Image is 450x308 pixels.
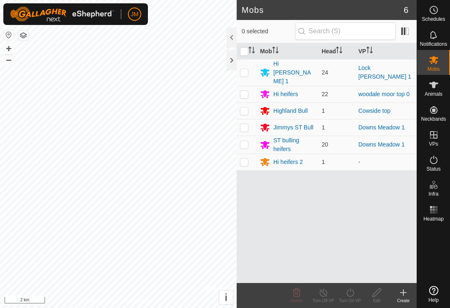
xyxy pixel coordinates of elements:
[291,298,303,303] span: Delete
[242,27,295,36] span: 0 selected
[242,5,404,15] h2: Mobs
[322,69,328,76] span: 24
[322,124,325,131] span: 1
[429,142,438,147] span: VPs
[422,17,445,22] span: Schedules
[248,48,255,55] p-sorticon: Activate to sort
[273,158,303,166] div: Hi heifers 2
[219,291,233,304] button: i
[4,55,14,65] button: –
[225,292,227,303] span: i
[355,154,417,170] td: -
[358,107,390,114] a: Cowside top
[404,4,408,16] span: 6
[337,298,363,304] div: Turn On VP
[322,159,325,165] span: 1
[425,92,442,97] span: Animals
[428,298,439,303] span: Help
[427,67,440,72] span: Mobs
[310,298,337,304] div: Turn Off VP
[355,43,417,60] th: VP
[421,117,446,122] span: Neckbands
[363,298,390,304] div: Edit
[336,48,342,55] p-sorticon: Activate to sort
[127,297,151,305] a: Contact Us
[10,7,114,22] img: Gallagher Logo
[273,123,313,132] div: Jimmys ST Bull
[295,22,396,40] input: Search (S)
[318,43,355,60] th: Head
[273,107,308,115] div: Highland Bull
[423,216,444,221] span: Heatmap
[257,43,318,60] th: Mob
[428,191,438,196] span: Infra
[4,30,14,40] button: Reset Map
[426,166,440,171] span: Status
[390,298,417,304] div: Create
[366,48,373,55] p-sorticon: Activate to sort
[322,91,328,97] span: 22
[131,10,139,19] span: JM
[358,65,411,80] a: Lock [PERSON_NAME] 1
[420,42,447,47] span: Notifications
[273,90,298,99] div: Hi heifers
[273,136,315,154] div: ST bulling heifers
[322,107,325,114] span: 1
[85,297,117,305] a: Privacy Policy
[358,141,405,148] a: Downs Meadow 1
[358,124,405,131] a: Downs Meadow 1
[4,44,14,54] button: +
[417,283,450,306] a: Help
[358,91,410,97] a: woodale moor top 0
[322,141,328,148] span: 20
[18,30,28,40] button: Map Layers
[273,60,315,86] div: Hi [PERSON_NAME] 1
[272,48,279,55] p-sorticon: Activate to sort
